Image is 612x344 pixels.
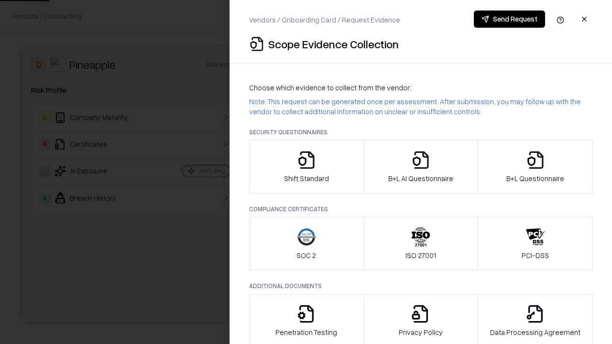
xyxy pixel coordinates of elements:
p: PCI-DSS [522,250,549,260]
button: ISO 27001 [363,217,479,270]
p: Privacy Policy [399,327,443,337]
p: Security Questionnaires [249,128,593,136]
p: B+L AI Questionnaire [388,173,453,183]
button: B+L Questionnaire [478,140,593,193]
button: Send Request [474,11,545,28]
p: Data Processing Agreement [490,327,580,337]
p: Note: This request can be generated once per assessment. After submission, you may follow up with... [249,97,593,117]
p: Scope Evidence Collection [268,36,399,52]
p: SOC 2 [296,250,316,260]
p: Choose which evidence to collect from the vendor: [249,83,593,93]
p: Compliance Certificates [249,205,593,213]
button: Shift Standard [249,140,364,193]
button: PCI-DSS [478,217,593,270]
p: Vendors / Onboarding Card / Request Evidence [249,15,400,25]
p: Additional Documents [249,282,593,290]
p: ISO 27001 [405,250,436,260]
p: Shift Standard [284,173,329,183]
button: B+L AI Questionnaire [363,140,479,193]
p: B+L Questionnaire [506,173,564,183]
p: Penetration Testing [275,327,337,337]
button: SOC 2 [249,217,364,270]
